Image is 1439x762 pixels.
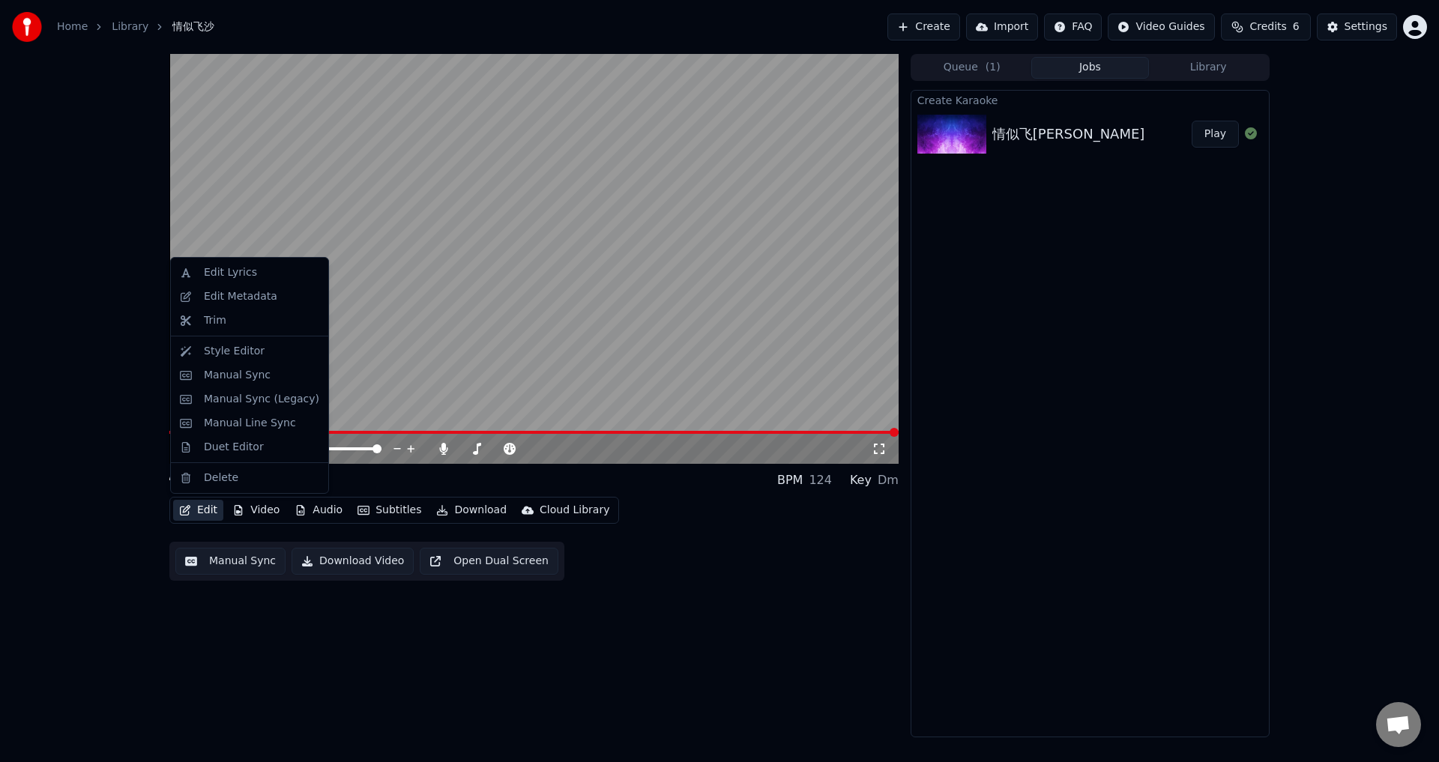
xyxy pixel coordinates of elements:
[420,548,558,575] button: Open Dual Screen
[204,313,226,328] div: Trim
[292,548,414,575] button: Download Video
[887,13,960,40] button: Create
[289,500,349,521] button: Audio
[226,500,286,521] button: Video
[540,503,609,518] div: Cloud Library
[204,265,257,280] div: Edit Lyrics
[1317,13,1397,40] button: Settings
[966,13,1038,40] button: Import
[204,440,264,455] div: Duet Editor
[57,19,88,34] a: Home
[911,91,1269,109] div: Create Karaoke
[1376,702,1421,747] div: Open chat
[1345,19,1387,34] div: Settings
[992,124,1145,145] div: 情似飞[PERSON_NAME]
[57,19,214,34] nav: breadcrumb
[878,471,899,489] div: Dm
[1044,13,1102,40] button: FAQ
[1108,13,1214,40] button: Video Guides
[204,471,238,486] div: Delete
[173,500,223,521] button: Edit
[352,500,427,521] button: Subtitles
[175,548,286,575] button: Manual Sync
[1149,57,1267,79] button: Library
[169,470,229,491] div: 情似飞沙
[777,471,803,489] div: BPM
[204,368,271,383] div: Manual Sync
[204,344,265,359] div: Style Editor
[913,57,1031,79] button: Queue
[204,392,319,407] div: Manual Sync (Legacy)
[1031,57,1150,79] button: Jobs
[204,289,277,304] div: Edit Metadata
[1293,19,1300,34] span: 6
[112,19,148,34] a: Library
[1249,19,1286,34] span: Credits
[1192,121,1239,148] button: Play
[986,60,1001,75] span: ( 1 )
[172,19,214,34] span: 情似飞沙
[809,471,832,489] div: 124
[850,471,872,489] div: Key
[430,500,513,521] button: Download
[204,416,296,431] div: Manual Line Sync
[12,12,42,42] img: youka
[1221,13,1311,40] button: Credits6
